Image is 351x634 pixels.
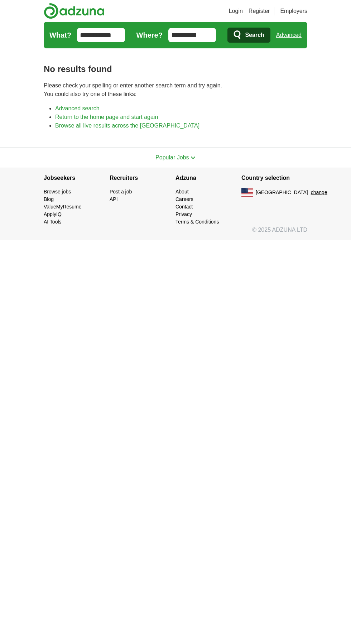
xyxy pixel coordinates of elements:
a: Employers [280,7,307,15]
button: Search [227,28,270,43]
a: Contact [175,204,193,210]
div: © 2025 ADZUNA LTD [38,226,313,240]
span: Popular Jobs [155,154,189,160]
label: What? [49,30,71,40]
img: US flag [241,188,253,197]
a: Browse jobs [44,189,71,194]
a: Privacy [175,211,192,217]
a: Register [249,7,270,15]
img: Adzuna logo [44,3,105,19]
a: Post a job [110,189,132,194]
a: Careers [175,196,193,202]
a: API [110,196,118,202]
a: AI Tools [44,219,62,225]
label: Where? [136,30,163,40]
h1: No results found [44,63,307,76]
p: Please check your spelling or enter another search term and try again. You could also try one of ... [44,81,307,99]
h4: Country selection [241,168,307,188]
img: toggle icon [191,156,196,159]
span: Search [245,28,264,42]
a: ApplyIQ [44,211,62,217]
a: Advanced search [55,105,100,111]
a: ValueMyResume [44,204,82,210]
a: Browse all live results across the [GEOGRAPHIC_DATA] [55,123,199,129]
a: Blog [44,196,54,202]
a: Return to the home page and start again [55,114,158,120]
a: Login [229,7,243,15]
span: [GEOGRAPHIC_DATA] [256,189,308,196]
a: Terms & Conditions [175,219,219,225]
button: change [311,189,327,196]
a: About [175,189,189,194]
a: Advanced [276,28,302,42]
